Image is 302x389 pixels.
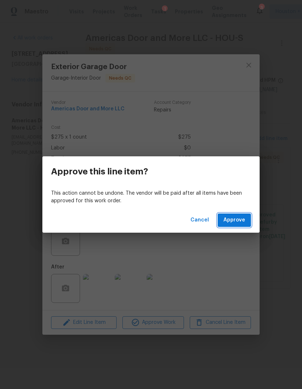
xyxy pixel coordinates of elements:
[188,213,212,227] button: Cancel
[218,213,251,227] button: Approve
[223,216,245,225] span: Approve
[190,216,209,225] span: Cancel
[51,190,251,205] p: This action cannot be undone. The vendor will be paid after all items have been approved for this...
[51,166,148,177] h3: Approve this line item?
